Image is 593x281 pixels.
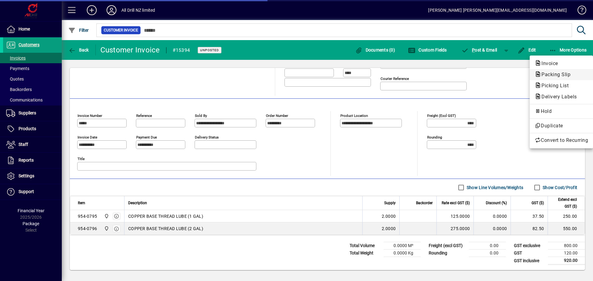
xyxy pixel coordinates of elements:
[535,108,588,115] span: Hold
[535,72,574,77] span: Packing Slip
[535,122,588,130] span: Duplicate
[535,60,561,66] span: Invoice
[535,137,588,144] span: Convert to Recurring
[535,83,572,89] span: Picking List
[535,94,580,100] span: Delivery Labels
